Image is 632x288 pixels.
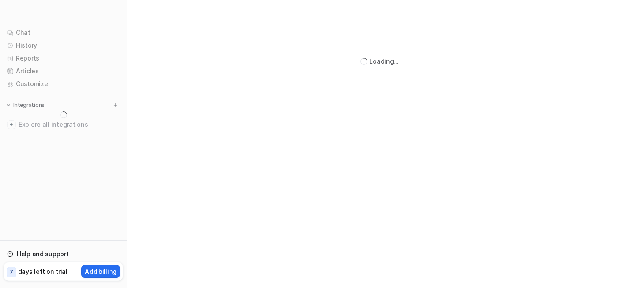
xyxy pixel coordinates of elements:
[4,27,123,39] a: Chat
[4,39,123,52] a: History
[4,248,123,260] a: Help and support
[7,120,16,129] img: explore all integrations
[10,268,13,276] p: 7
[369,57,398,66] div: Loading...
[4,65,123,77] a: Articles
[4,78,123,90] a: Customize
[18,267,68,276] p: days left on trial
[85,267,117,276] p: Add billing
[13,102,45,109] p: Integrations
[5,102,11,108] img: expand menu
[4,118,123,131] a: Explore all integrations
[19,117,120,132] span: Explore all integrations
[4,101,47,110] button: Integrations
[112,102,118,108] img: menu_add.svg
[4,52,123,64] a: Reports
[81,265,120,278] button: Add billing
